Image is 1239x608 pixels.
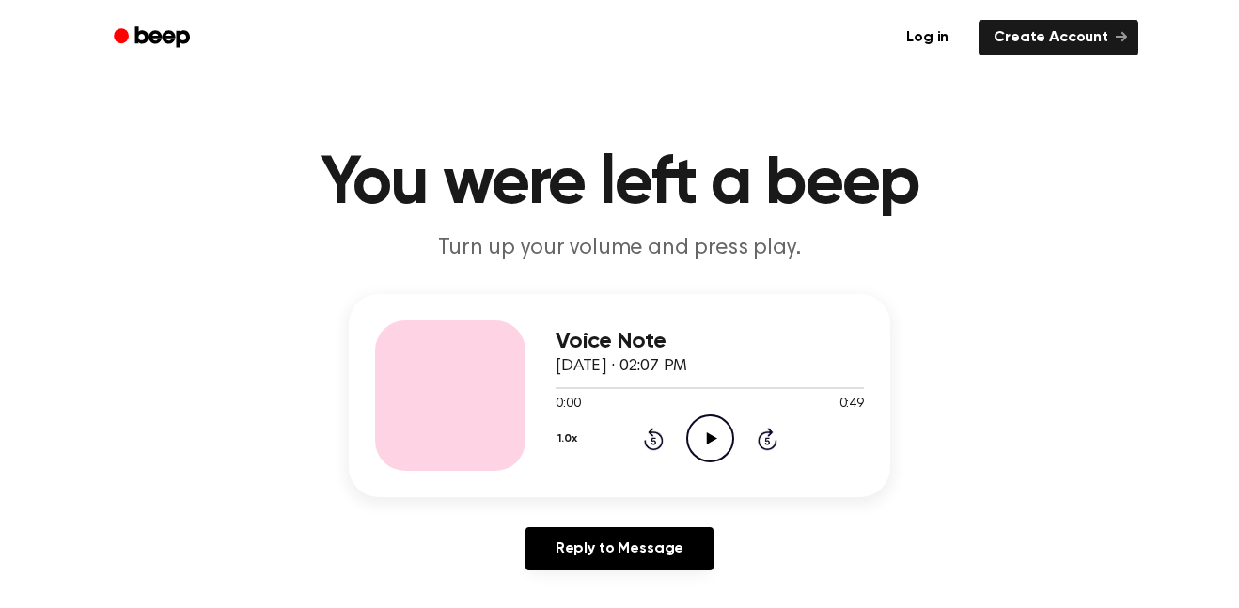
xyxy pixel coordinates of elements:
[839,395,864,414] span: 0:49
[525,527,714,570] a: Reply to Message
[979,20,1138,55] a: Create Account
[556,395,580,414] span: 0:00
[556,358,687,375] span: [DATE] · 02:07 PM
[101,20,207,56] a: Beep
[556,423,584,455] button: 1.0x
[556,329,864,354] h3: Voice Note
[259,233,980,264] p: Turn up your volume and press play.
[138,150,1101,218] h1: You were left a beep
[887,16,967,59] a: Log in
